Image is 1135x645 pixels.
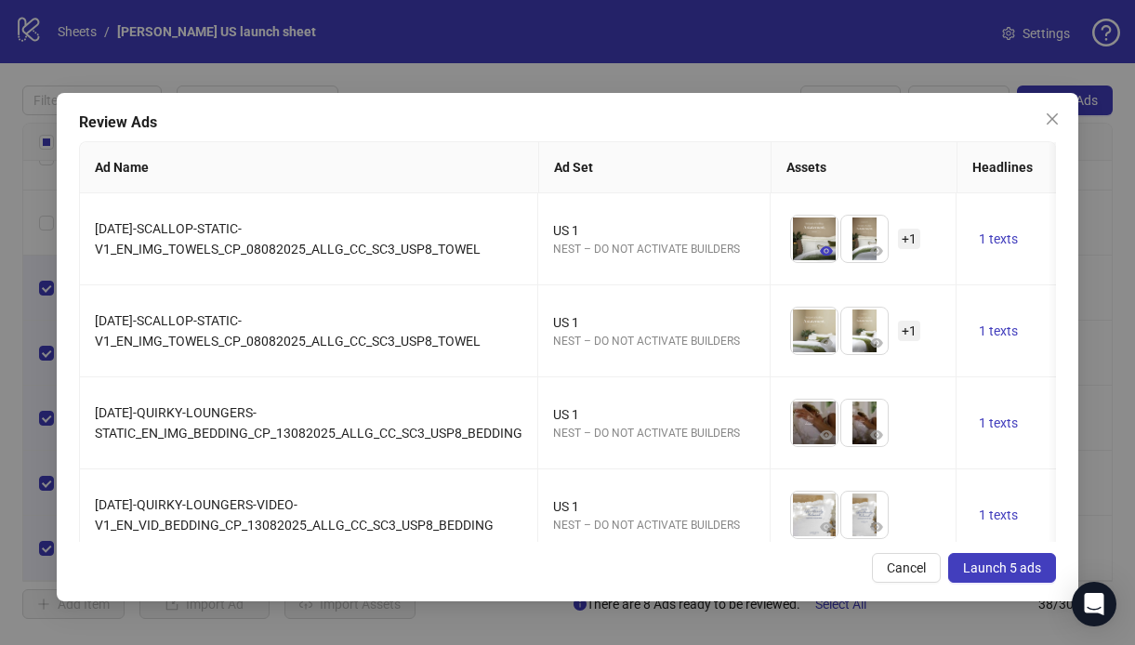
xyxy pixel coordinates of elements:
[820,336,833,349] span: eye
[887,560,926,575] span: Cancel
[80,142,539,193] th: Ad Name
[971,320,1025,342] button: 1 texts
[979,323,1018,338] span: 1 texts
[971,504,1025,526] button: 1 texts
[95,313,481,349] span: [DATE]-SCALLOP-STATIC-V1_EN_IMG_TOWELS_CP_08082025_ALLG_CC_SC3_USP8_TOWEL
[841,216,888,262] img: Asset 2
[841,492,888,538] img: Asset 2
[539,142,772,193] th: Ad Set
[820,520,833,533] span: eye
[870,244,883,257] span: eye
[791,400,838,446] img: Asset 1
[865,516,888,538] button: Preview
[553,312,755,333] div: US 1
[872,553,941,583] button: Cancel
[553,220,755,241] div: US 1
[841,400,888,446] img: Asset 2
[979,231,1018,246] span: 1 texts
[553,333,755,350] div: NEST – DO NOT ACTIVATE BUILDERS
[553,404,755,425] div: US 1
[820,244,833,257] span: eye
[865,424,888,446] button: Preview
[1045,112,1060,126] span: close
[898,321,920,341] span: + 1
[791,308,838,354] img: Asset 1
[979,507,1018,522] span: 1 texts
[553,425,755,442] div: NEST – DO NOT ACTIVATE BUILDERS
[815,516,838,538] button: Preview
[815,332,838,354] button: Preview
[870,336,883,349] span: eye
[553,517,755,534] div: NEST – DO NOT ACTIVATE BUILDERS
[553,241,755,258] div: NEST – DO NOT ACTIVATE BUILDERS
[841,308,888,354] img: Asset 2
[898,229,920,249] span: + 1
[971,228,1025,250] button: 1 texts
[865,332,888,354] button: Preview
[79,112,1056,134] div: Review Ads
[815,240,838,262] button: Preview
[791,492,838,538] img: Asset 1
[1072,582,1116,626] div: Open Intercom Messenger
[1037,104,1067,134] button: Close
[865,240,888,262] button: Preview
[870,520,883,533] span: eye
[95,405,522,441] span: [DATE]-QUIRKY-LOUNGERS-STATIC_EN_IMG_BEDDING_CP_13082025_ALLG_CC_SC3_USP8_BEDDING
[820,428,833,441] span: eye
[948,553,1056,583] button: Launch 5 ads
[971,412,1025,434] button: 1 texts
[553,496,755,517] div: US 1
[772,142,957,193] th: Assets
[963,560,1041,575] span: Launch 5 ads
[95,497,494,533] span: [DATE]-QUIRKY-LOUNGERS-VIDEO-V1_EN_VID_BEDDING_CP_13082025_ALLG_CC_SC3_USP8_BEDDING
[815,424,838,446] button: Preview
[870,428,883,441] span: eye
[791,216,838,262] img: Asset 1
[979,415,1018,430] span: 1 texts
[95,221,481,257] span: [DATE]-SCALLOP-STATIC-V1_EN_IMG_TOWELS_CP_08082025_ALLG_CC_SC3_USP8_TOWEL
